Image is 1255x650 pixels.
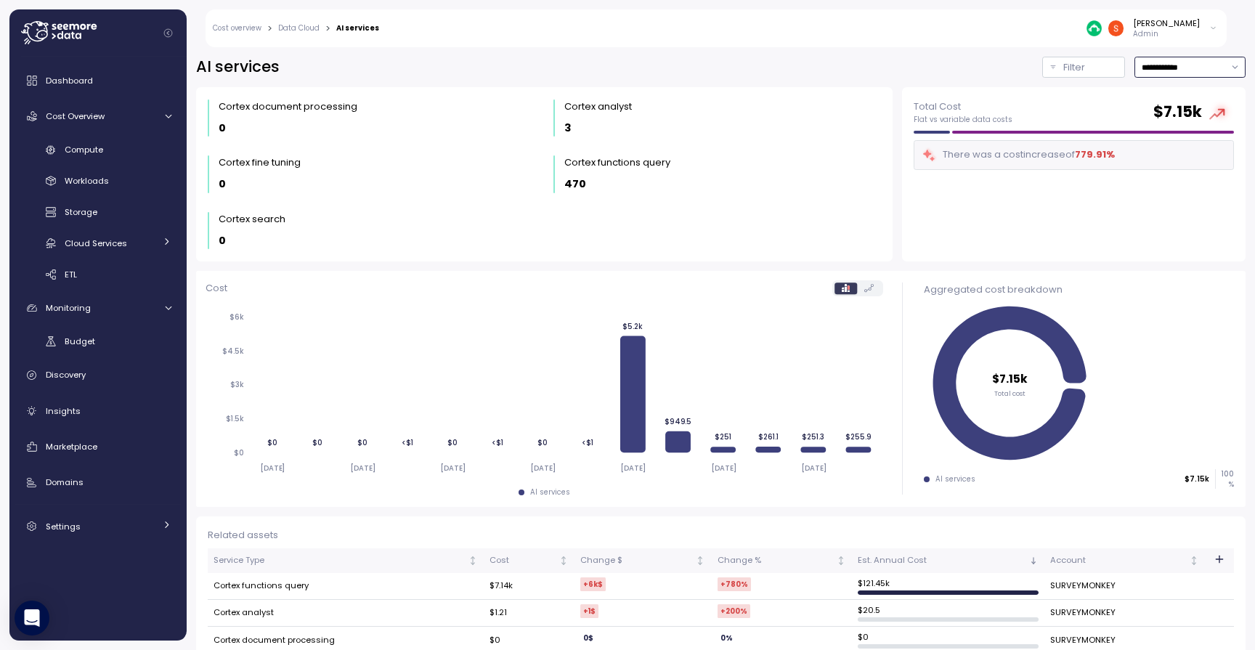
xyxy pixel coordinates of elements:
span: Monitoring [46,302,91,314]
a: Discovery [15,361,181,390]
div: AI services [530,487,570,497]
tspan: [DATE] [711,463,736,473]
a: Workloads [15,169,181,193]
span: Insights [46,405,81,417]
div: +200 % [718,604,750,618]
div: Not sorted [836,556,846,566]
tspan: $6k [230,312,244,322]
div: Cost [490,554,556,567]
p: 0 [219,120,226,137]
div: AI services [935,474,975,484]
td: $7.14k [484,573,574,600]
a: Compute [15,138,181,162]
tspan: $261.1 [759,432,779,442]
tspan: <$1 [582,438,594,447]
tspan: $5.2k [623,321,643,330]
a: Domains [15,468,181,497]
button: Collapse navigation [159,28,177,38]
td: SURVEYMONKEY [1044,600,1204,627]
div: 779.91 % [1075,147,1115,162]
div: Not sorted [695,556,705,566]
tspan: $949.5 [665,417,692,426]
a: Budget [15,330,181,354]
tspan: $7.15k [992,371,1028,386]
p: 470 [564,176,586,192]
tspan: [DATE] [531,463,556,473]
p: Flat vs variable data costs [914,115,1012,125]
p: 100 % [1216,469,1233,489]
a: Dashboard [15,66,181,95]
th: CostNot sorted [484,548,574,573]
div: 0 $ [580,631,596,645]
tspan: [DATE] [259,463,285,473]
td: Cortex analyst [208,600,484,627]
div: AI services [336,25,379,32]
div: Sorted descending [1028,556,1039,566]
span: Storage [65,206,97,218]
span: ETL [65,269,77,280]
tspan: [DATE] [621,463,646,473]
tspan: $0 [312,438,322,447]
tspan: <$1 [492,438,503,447]
p: Cost [206,281,227,296]
span: Domains [46,476,84,488]
span: Compute [65,144,103,155]
p: Total Cost [914,99,1012,114]
span: Marketplace [46,441,97,452]
div: Open Intercom Messenger [15,601,49,635]
span: Workloads [65,175,109,187]
span: Budget [65,336,95,347]
span: Dashboard [46,75,93,86]
img: ACg8ocJH22y-DpvAF6cddRsL0Z3wsv7dltIYulw3az9H2rwQOLimzQ=s96-c [1108,20,1124,36]
tspan: $4.5k [222,346,244,356]
div: Not sorted [1189,556,1199,566]
td: $1.21 [484,600,574,627]
span: Settings [46,521,81,532]
a: Data Cloud [278,25,320,32]
tspan: $3k [230,380,244,389]
tspan: $255.9 [846,432,872,442]
tspan: [DATE] [440,463,466,473]
tspan: $0 [357,438,367,447]
tspan: $1.5k [226,414,244,423]
td: $ 20.5 [852,600,1045,627]
div: Aggregated cost breakdown [924,283,1234,297]
div: Not sorted [559,556,569,566]
p: 0 [219,232,226,249]
div: Cortex fine tuning [219,155,301,170]
th: Est. Annual CostSorted descending [852,548,1045,573]
p: 0 [219,176,226,192]
img: 687cba7b7af778e9efcde14e.PNG [1087,20,1102,36]
div: +6k $ [580,577,606,591]
a: Settings [15,512,181,541]
tspan: Total cost [994,388,1025,397]
tspan: $0 [234,448,244,458]
a: Insights [15,397,181,426]
div: Est. Annual Cost [858,554,1027,567]
a: Cloud Services [15,231,181,255]
h2: AI services [196,57,280,78]
tspan: $251.3 [803,432,825,442]
tspan: $0 [447,438,458,447]
div: Account [1050,554,1186,567]
div: Cortex document processing [219,99,357,114]
h2: $ 7.15k [1153,102,1202,123]
tspan: $251 [715,432,732,442]
span: Discovery [46,369,86,381]
td: $ 121.45k [852,573,1045,600]
div: Change $ [580,554,694,567]
a: Cost Overview [15,102,181,131]
div: 0 % [718,631,736,645]
tspan: <$1 [402,438,413,447]
th: AccountNot sorted [1044,548,1204,573]
div: > [325,24,330,33]
div: Cortex functions query [564,155,670,170]
div: There was a cost increase of [922,147,1115,163]
a: ETL [15,262,181,286]
button: Filter [1042,57,1125,78]
div: Cortex search [219,212,285,227]
th: Change %Not sorted [712,548,852,573]
a: Cost overview [213,25,261,32]
div: Service Type [214,554,466,567]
